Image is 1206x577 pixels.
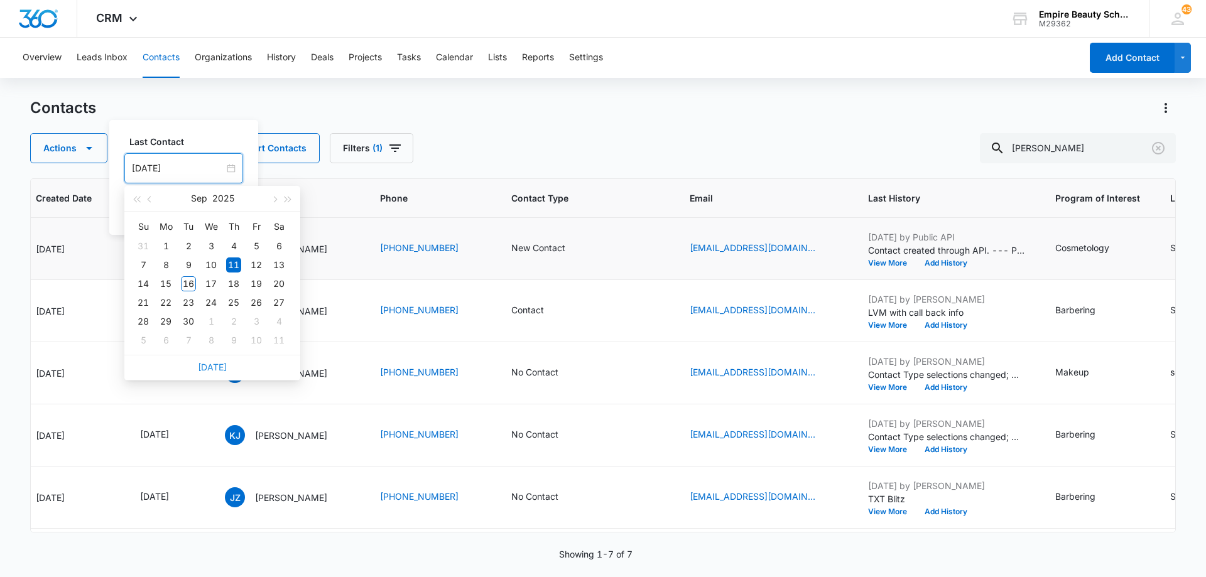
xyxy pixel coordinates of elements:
[143,38,180,78] button: Contacts
[136,257,151,272] div: 7
[249,333,264,348] div: 10
[181,314,196,329] div: 30
[690,241,815,254] a: [EMAIL_ADDRESS][DOMAIN_NAME]
[158,295,173,310] div: 22
[200,217,222,237] th: We
[204,333,219,348] div: 8
[155,237,177,256] td: 2025-09-01
[868,384,916,391] button: View More
[136,333,151,348] div: 5
[155,312,177,331] td: 2025-09-29
[690,490,815,503] a: [EMAIL_ADDRESS][DOMAIN_NAME]
[980,133,1176,163] input: Search Contacts
[268,293,290,312] td: 2025-09-27
[245,217,268,237] th: Fr
[177,331,200,350] td: 2025-10-07
[177,256,200,274] td: 2025-09-09
[30,133,107,163] button: Actions
[1055,428,1095,441] div: Barbering
[271,295,286,310] div: 27
[559,547,633,561] p: Showing 1-7 of 7
[225,425,245,445] span: KJ
[690,365,838,380] div: Email - jalkomos.bunny@gmail.com - Select to Edit Field
[226,257,241,272] div: 11
[1039,9,1131,19] div: account name
[1055,191,1140,205] span: Program of Interest
[132,256,155,274] td: 2025-09-07
[158,333,173,348] div: 6
[36,429,110,442] div: [DATE]
[212,186,234,211] button: 2025
[198,362,227,372] a: [DATE]
[511,490,581,505] div: Contact Type - No Contact - Select to Edit Field
[204,295,219,310] div: 24
[868,355,1025,368] p: [DATE] by [PERSON_NAME]
[158,239,173,254] div: 1
[916,446,976,453] button: Add History
[129,135,248,148] label: Last Contact
[271,333,286,348] div: 11
[249,257,264,272] div: 12
[155,256,177,274] td: 2025-09-08
[96,11,122,24] span: CRM
[36,191,92,205] span: Created Date
[200,331,222,350] td: 2025-10-08
[868,259,916,267] button: View More
[225,425,350,445] div: Contact Name - Kristin Johnson - Select to Edit Field
[181,333,196,348] div: 7
[136,314,151,329] div: 28
[349,38,382,78] button: Projects
[311,38,334,78] button: Deals
[268,217,290,237] th: Sa
[271,276,286,291] div: 20
[200,274,222,293] td: 2025-09-17
[158,257,173,272] div: 8
[222,274,245,293] td: 2025-09-18
[177,237,200,256] td: 2025-09-02
[222,293,245,312] td: 2025-09-25
[249,276,264,291] div: 19
[380,365,481,380] div: Phone - +1 (207) 206-4962 - Select to Edit Field
[222,217,245,237] th: Th
[140,428,192,443] div: Last Contact - 1740182400 - Select to Edit Field
[200,256,222,274] td: 2025-09-10
[191,186,207,211] button: Sep
[245,256,268,274] td: 2025-09-12
[1055,365,1089,379] div: Makeup
[136,276,151,291] div: 14
[1156,98,1176,118] button: Actions
[136,295,151,310] div: 21
[140,428,169,441] div: [DATE]
[225,487,350,507] div: Contact Name - Johnathan Zagroski - Select to Edit Field
[177,274,200,293] td: 2025-09-16
[380,428,459,441] a: [PHONE_NUMBER]
[205,133,320,163] button: Import Contacts
[380,191,463,205] span: Phone
[511,490,558,503] div: No Contact
[36,305,110,318] div: [DATE]
[868,244,1025,257] p: Contact created through API. --- Program of Interest: Cosmetology Location of Interest (for FB ad...
[204,257,219,272] div: 10
[380,241,459,254] a: [PHONE_NUMBER]
[136,239,151,254] div: 31
[36,242,110,256] div: [DATE]
[204,314,219,329] div: 1
[226,276,241,291] div: 18
[690,241,838,256] div: Email - Johnsucci436@gmail.com - Select to Edit Field
[132,312,155,331] td: 2025-09-28
[268,312,290,331] td: 2025-10-04
[255,491,327,504] p: [PERSON_NAME]
[200,312,222,331] td: 2025-10-01
[249,314,264,329] div: 3
[155,274,177,293] td: 2025-09-15
[225,487,245,507] span: JZ
[1055,490,1095,503] div: Barbering
[177,312,200,331] td: 2025-09-30
[916,508,976,515] button: Add History
[868,230,1025,244] p: [DATE] by Public API
[177,217,200,237] th: Tu
[245,274,268,293] td: 2025-09-19
[271,239,286,254] div: 6
[1148,138,1168,158] button: Clear
[380,490,459,503] a: [PHONE_NUMBER]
